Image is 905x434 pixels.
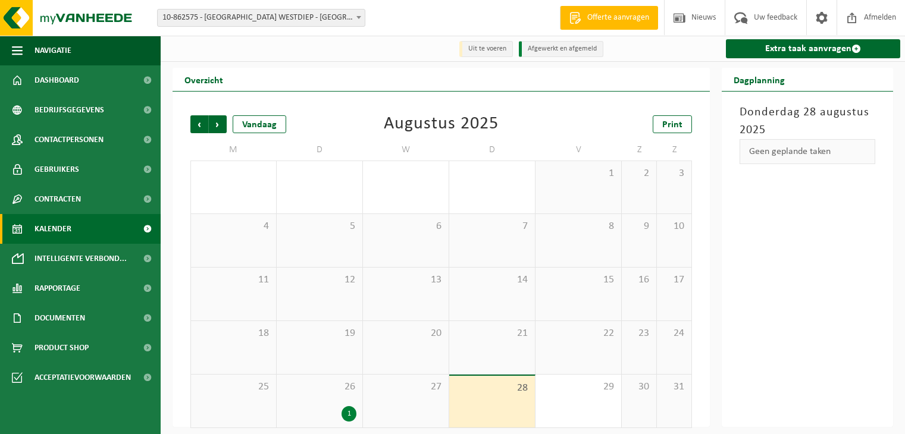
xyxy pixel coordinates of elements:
span: Contracten [35,184,81,214]
td: D [277,139,363,161]
td: M [190,139,277,161]
span: Kalender [35,214,71,244]
span: Offerte aanvragen [584,12,652,24]
span: Bedrijfsgegevens [35,95,104,125]
td: V [536,139,622,161]
span: 10 [663,220,685,233]
span: 14 [455,273,529,287]
span: 10-862575 - VRIJE LAGERE SCHOOL WESTDIEP - OOSTENDE [157,9,365,27]
span: 2 [628,167,650,180]
span: 8 [541,220,615,233]
span: Print [662,120,682,130]
span: 30 [628,380,650,394]
span: 23 [628,327,650,340]
span: Volgende [209,115,227,133]
span: 13 [369,273,443,287]
td: D [449,139,536,161]
a: Print [653,115,692,133]
span: 4 [197,220,270,233]
span: 29 [541,380,615,394]
span: Product Shop [35,333,89,363]
td: Z [657,139,692,161]
span: 19 [283,327,356,340]
a: Offerte aanvragen [560,6,658,30]
span: 31 [663,380,685,394]
div: Vandaag [233,115,286,133]
span: 5 [283,220,356,233]
span: 24 [663,327,685,340]
span: 21 [455,327,529,340]
a: Extra taak aanvragen [726,39,900,58]
span: Rapportage [35,273,80,303]
span: Navigatie [35,36,71,65]
span: 28 [455,382,529,395]
span: 11 [197,273,270,287]
span: 7 [455,220,529,233]
span: 6 [369,220,443,233]
span: 16 [628,273,650,287]
span: 25 [197,380,270,394]
li: Afgewerkt en afgemeld [519,41,603,57]
span: 10-862575 - VRIJE LAGERE SCHOOL WESTDIEP - OOSTENDE [158,10,365,26]
span: Documenten [35,303,85,333]
span: 9 [628,220,650,233]
span: 20 [369,327,443,340]
span: 27 [369,380,443,394]
span: 3 [663,167,685,180]
td: W [363,139,449,161]
div: Augustus 2025 [384,115,499,133]
span: Acceptatievoorwaarden [35,363,131,392]
div: Geen geplande taken [740,139,875,164]
span: 15 [541,273,615,287]
span: Gebruikers [35,155,79,184]
span: Contactpersonen [35,125,104,155]
span: 18 [197,327,270,340]
span: 1 [541,167,615,180]
li: Uit te voeren [459,41,513,57]
span: Vorige [190,115,208,133]
span: Dashboard [35,65,79,95]
span: 17 [663,273,685,287]
span: 22 [541,327,615,340]
span: Intelligente verbond... [35,244,127,273]
td: Z [622,139,657,161]
div: 1 [342,406,356,422]
h2: Overzicht [173,68,235,91]
h2: Dagplanning [722,68,797,91]
span: 26 [283,380,356,394]
h3: Donderdag 28 augustus 2025 [740,103,875,139]
span: 12 [283,273,356,287]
